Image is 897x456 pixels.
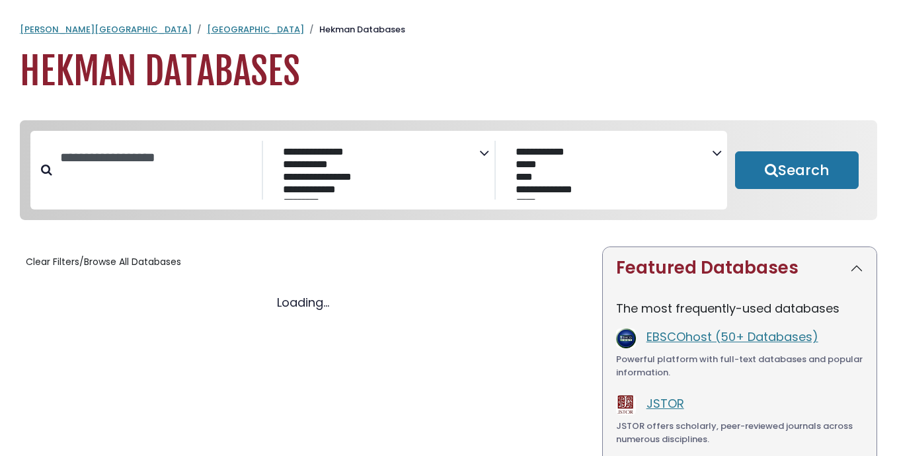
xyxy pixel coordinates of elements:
[274,143,479,200] select: Database Subject Filter
[20,293,586,311] div: Loading...
[616,420,863,445] div: JSTOR offers scholarly, peer-reviewed journals across numerous disciplines.
[20,120,877,221] nav: Search filters
[20,50,877,94] h1: Hekman Databases
[304,23,405,36] li: Hekman Databases
[52,147,262,169] input: Search database by title or keyword
[646,395,684,412] a: JSTOR
[603,247,877,289] button: Featured Databases
[207,23,304,36] a: [GEOGRAPHIC_DATA]
[616,353,863,379] div: Powerful platform with full-text databases and popular information.
[20,23,192,36] a: [PERSON_NAME][GEOGRAPHIC_DATA]
[735,151,859,190] button: Submit for Search Results
[20,23,877,36] nav: breadcrumb
[646,328,818,345] a: EBSCOhost (50+ Databases)
[616,299,863,317] p: The most frequently-used databases
[506,143,712,200] select: Database Vendors Filter
[20,252,187,272] button: Clear Filters/Browse All Databases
